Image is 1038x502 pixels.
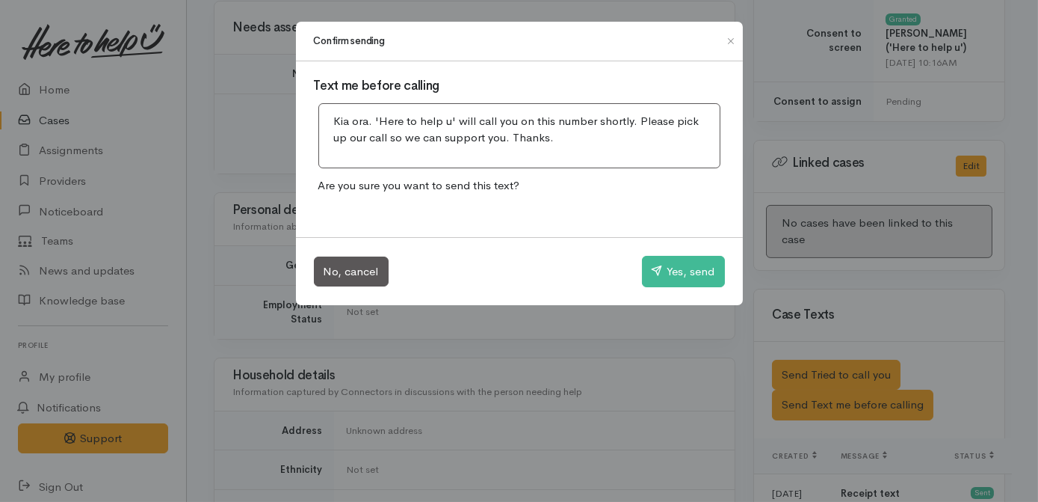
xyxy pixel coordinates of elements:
[314,34,385,49] h1: Confirm sending
[314,79,725,94] h3: Text me before calling
[314,257,389,287] button: No, cancel
[642,256,725,287] button: Yes, send
[719,32,743,50] button: Close
[334,113,705,147] p: Kia ora. 'Here to help u' will call you on this number shortly. Please pick up our call so we can...
[314,173,725,199] p: Are you sure you want to send this text?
